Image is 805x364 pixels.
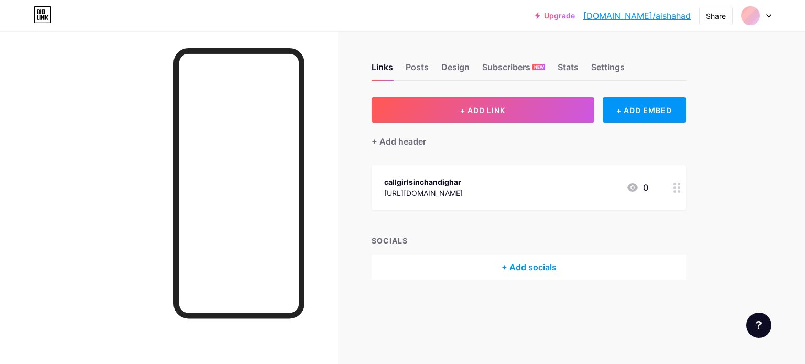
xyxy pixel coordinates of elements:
[535,12,575,20] a: Upgrade
[384,177,463,187] div: callgirlsinchandighar
[384,187,463,198] div: [URL][DOMAIN_NAME]
[558,61,579,80] div: Stats
[706,10,726,21] div: Share
[460,106,505,115] span: + ADD LINK
[372,235,686,246] div: SOCIALS
[441,61,470,80] div: Design
[626,181,648,194] div: 0
[591,61,625,80] div: Settings
[603,97,686,123] div: + ADD EMBED
[372,97,594,123] button: + ADD LINK
[372,61,393,80] div: Links
[482,61,545,80] div: Subscribers
[372,255,686,280] div: + Add socials
[534,64,544,70] span: NEW
[372,135,426,148] div: + Add header
[583,9,691,22] a: [DOMAIN_NAME]/aishahad
[406,61,429,80] div: Posts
